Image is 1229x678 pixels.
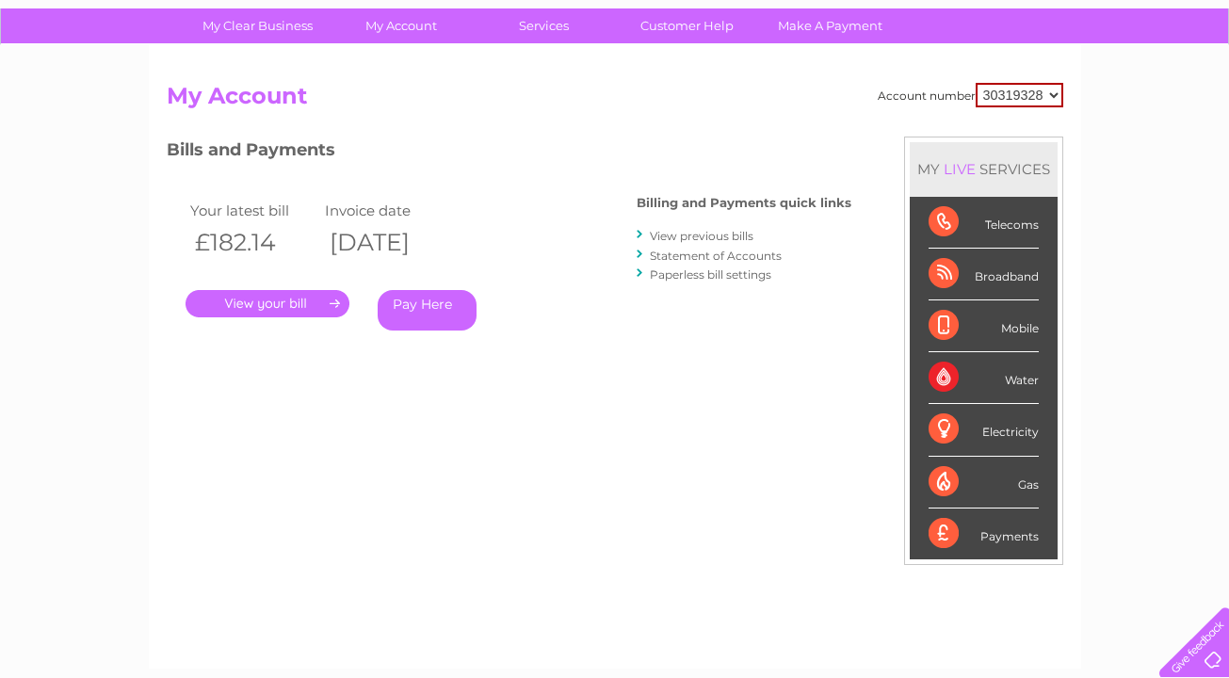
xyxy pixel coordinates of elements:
[929,404,1039,456] div: Electricity
[180,8,335,43] a: My Clear Business
[466,8,622,43] a: Services
[637,196,851,210] h4: Billing and Payments quick links
[323,8,478,43] a: My Account
[1167,80,1211,94] a: Log out
[1065,80,1092,94] a: Blog
[897,80,933,94] a: Water
[929,249,1039,300] div: Broadband
[945,80,986,94] a: Energy
[874,9,1004,33] a: 0333 014 3131
[929,508,1039,559] div: Payments
[650,229,753,243] a: View previous bills
[929,457,1039,508] div: Gas
[878,83,1063,107] div: Account number
[752,8,908,43] a: Make A Payment
[1104,80,1150,94] a: Contact
[186,290,349,317] a: .
[170,10,1060,91] div: Clear Business is a trading name of Verastar Limited (registered in [GEOGRAPHIC_DATA] No. 3667643...
[378,290,477,331] a: Pay Here
[929,300,1039,352] div: Mobile
[997,80,1054,94] a: Telecoms
[186,198,321,223] td: Your latest bill
[167,83,1063,119] h2: My Account
[320,198,456,223] td: Invoice date
[929,352,1039,404] div: Water
[650,249,782,263] a: Statement of Accounts
[609,8,765,43] a: Customer Help
[940,160,979,178] div: LIVE
[650,267,771,282] a: Paperless bill settings
[910,142,1058,196] div: MY SERVICES
[43,49,139,106] img: logo.png
[929,197,1039,249] div: Telecoms
[320,223,456,262] th: [DATE]
[167,137,851,169] h3: Bills and Payments
[186,223,321,262] th: £182.14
